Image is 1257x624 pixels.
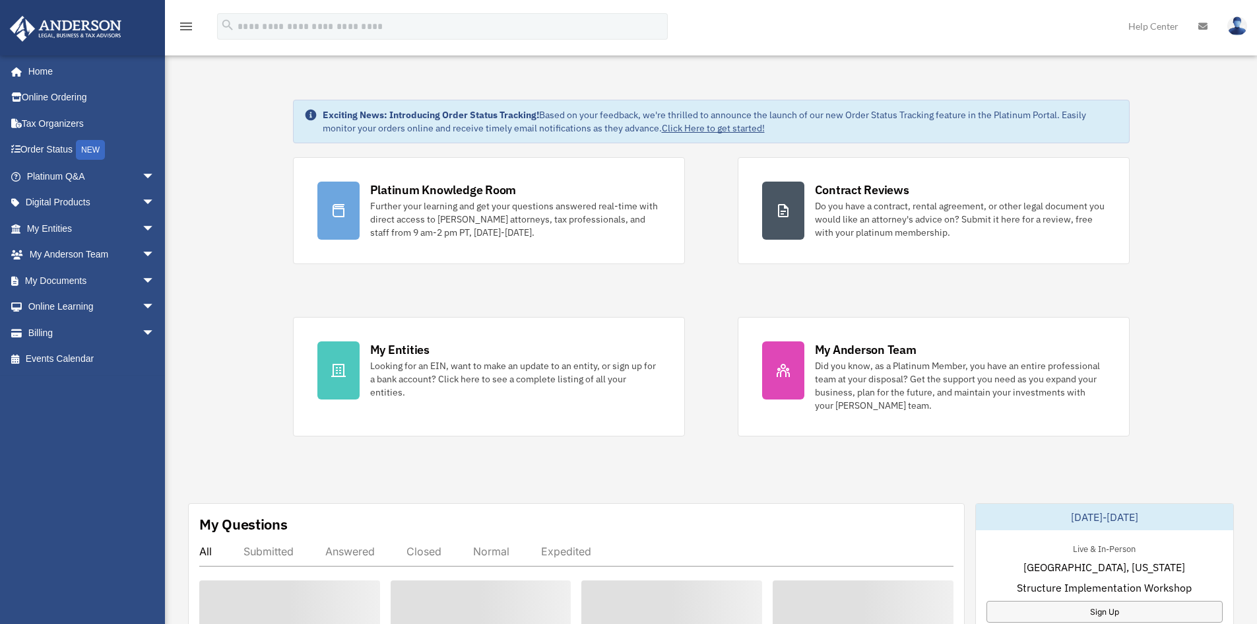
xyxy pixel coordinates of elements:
[9,85,175,111] a: Online Ordering
[142,294,168,321] span: arrow_drop_down
[1227,17,1247,36] img: User Pic
[370,182,517,198] div: Platinum Knowledge Room
[142,267,168,295] span: arrow_drop_down
[815,359,1105,412] div: Did you know, as a Platinum Member, you have an entire professional team at your disposal? Get th...
[199,514,288,534] div: My Questions
[323,108,1118,135] div: Based on your feedback, we're thrilled to announce the launch of our new Order Status Tracking fe...
[76,140,105,160] div: NEW
[473,545,509,558] div: Normal
[9,190,175,216] a: Digital Productsarrow_drop_down
[9,215,175,242] a: My Entitiesarrow_drop_down
[370,359,661,399] div: Looking for an EIN, want to make an update to an entity, or sign up for a bank account? Click her...
[6,16,125,42] img: Anderson Advisors Platinum Portal
[1023,559,1185,575] span: [GEOGRAPHIC_DATA], [US_STATE]
[243,545,294,558] div: Submitted
[142,242,168,269] span: arrow_drop_down
[178,18,194,34] i: menu
[815,182,909,198] div: Contract Reviews
[178,23,194,34] a: menu
[142,163,168,190] span: arrow_drop_down
[9,110,175,137] a: Tax Organizers
[9,58,168,85] a: Home
[738,317,1130,436] a: My Anderson Team Did you know, as a Platinum Member, you have an entire professional team at your...
[293,317,685,436] a: My Entities Looking for an EIN, want to make an update to an entity, or sign up for a bank accoun...
[815,341,917,358] div: My Anderson Team
[325,545,375,558] div: Answered
[662,122,765,134] a: Click Here to get started!
[406,545,441,558] div: Closed
[199,545,212,558] div: All
[9,320,175,346] a: Billingarrow_drop_down
[293,157,685,264] a: Platinum Knowledge Room Further your learning and get your questions answered real-time with dire...
[738,157,1130,264] a: Contract Reviews Do you have a contract, rental agreement, or other legal document you would like...
[370,341,430,358] div: My Entities
[142,190,168,217] span: arrow_drop_down
[1062,541,1146,555] div: Live & In-Person
[9,267,175,294] a: My Documentsarrow_drop_down
[323,109,539,121] strong: Exciting News: Introducing Order Status Tracking!
[142,320,168,347] span: arrow_drop_down
[976,504,1233,530] div: [DATE]-[DATE]
[142,215,168,242] span: arrow_drop_down
[541,545,591,558] div: Expedited
[9,163,175,190] a: Platinum Q&Aarrow_drop_down
[9,346,175,372] a: Events Calendar
[9,242,175,268] a: My Anderson Teamarrow_drop_down
[9,137,175,164] a: Order StatusNEW
[220,18,235,32] i: search
[986,601,1223,623] a: Sign Up
[815,199,1105,239] div: Do you have a contract, rental agreement, or other legal document you would like an attorney's ad...
[9,294,175,320] a: Online Learningarrow_drop_down
[370,199,661,239] div: Further your learning and get your questions answered real-time with direct access to [PERSON_NAM...
[1017,580,1192,596] span: Structure Implementation Workshop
